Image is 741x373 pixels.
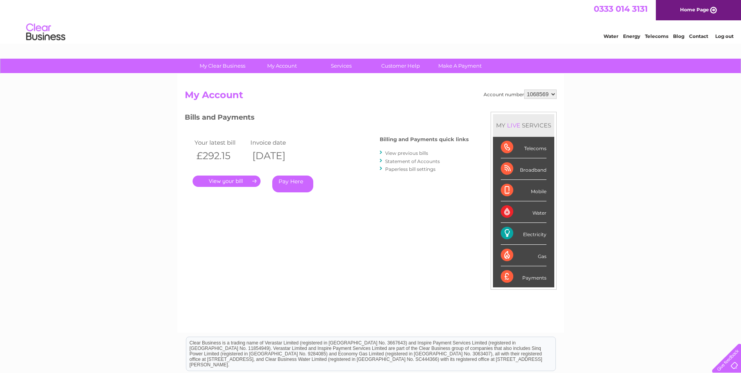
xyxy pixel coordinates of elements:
[185,90,557,104] h2: My Account
[309,59,373,73] a: Services
[715,33,734,39] a: Log out
[248,148,305,164] th: [DATE]
[385,158,440,164] a: Statement of Accounts
[493,114,554,136] div: MY SERVICES
[645,33,668,39] a: Telecoms
[26,20,66,44] img: logo.png
[186,4,555,38] div: Clear Business is a trading name of Verastar Limited (registered in [GEOGRAPHIC_DATA] No. 3667643...
[623,33,640,39] a: Energy
[368,59,433,73] a: Customer Help
[193,137,249,148] td: Your latest bill
[185,112,469,126] h3: Bills and Payments
[501,180,546,201] div: Mobile
[190,59,255,73] a: My Clear Business
[604,33,618,39] a: Water
[272,176,313,192] a: Pay Here
[501,223,546,244] div: Electricity
[193,148,249,164] th: £292.15
[248,137,305,148] td: Invoice date
[484,90,557,99] div: Account number
[501,137,546,158] div: Telecoms
[380,136,469,142] h4: Billing and Payments quick links
[385,150,428,156] a: View previous bills
[501,245,546,266] div: Gas
[250,59,314,73] a: My Account
[193,176,261,187] a: .
[501,201,546,223] div: Water
[594,4,648,14] a: 0333 014 3131
[385,166,436,172] a: Paperless bill settings
[689,33,708,39] a: Contact
[501,266,546,287] div: Payments
[505,122,522,129] div: LIVE
[673,33,684,39] a: Blog
[428,59,492,73] a: Make A Payment
[501,158,546,180] div: Broadband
